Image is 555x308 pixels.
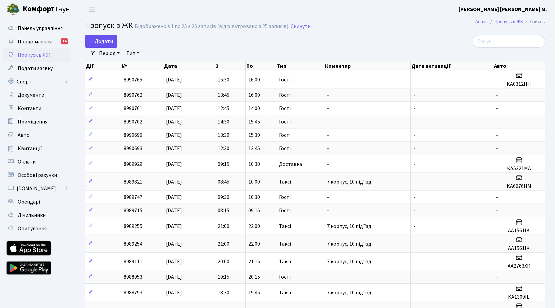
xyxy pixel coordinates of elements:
[248,273,260,281] span: 20:15
[475,18,488,25] a: Admin
[124,91,142,99] span: 8990762
[459,5,547,13] a: [PERSON_NAME] [PERSON_NAME] М.
[85,20,133,31] span: Пропуск в ЖК
[413,118,415,125] span: -
[279,224,291,229] span: Таксі
[124,161,142,168] span: 8989929
[215,61,246,71] th: З
[218,223,229,230] span: 21:00
[3,209,70,222] a: Лічильники
[413,258,415,265] span: -
[496,263,542,269] h5: АА2763ХК
[496,131,498,139] span: -
[3,169,70,182] a: Особові рахунки
[124,48,142,59] a: Тип
[135,23,289,30] div: Відображено з 1 по 25 з 26 записів (відфільтровано з 25 записів).
[7,3,20,16] img: logo.png
[23,4,55,14] b: Комфорт
[3,22,70,35] a: Панель управління
[248,194,260,201] span: 10:30
[279,208,291,213] span: Гості
[3,35,70,48] a: Повідомлення14
[3,88,70,102] a: Документи
[89,38,113,45] span: Додати
[18,118,47,125] span: Приміщення
[496,228,542,234] h5: AA1561IK
[279,132,291,138] span: Гості
[413,194,415,201] span: -
[3,155,70,169] a: Оплати
[218,76,229,83] span: 15:30
[124,273,142,281] span: 8988953
[83,4,100,15] button: Переключити навігацію
[279,241,291,247] span: Таксі
[166,105,182,112] span: [DATE]
[413,223,415,230] span: -
[61,38,68,44] div: 14
[413,289,415,296] span: -
[248,76,260,83] span: 16:00
[166,118,182,125] span: [DATE]
[413,273,415,281] span: -
[124,178,142,186] span: 8989821
[279,274,291,280] span: Гості
[279,92,291,98] span: Гості
[279,119,291,124] span: Гості
[324,61,411,71] th: Коментар
[166,223,182,230] span: [DATE]
[124,223,142,230] span: 8989255
[18,38,52,45] span: Повідомлення
[166,207,182,214] span: [DATE]
[413,178,415,186] span: -
[279,259,291,264] span: Таксі
[124,207,142,214] span: 8989715
[124,118,142,125] span: 8990702
[218,289,229,296] span: 18:30
[327,105,329,112] span: -
[279,179,291,185] span: Таксі
[248,91,260,99] span: 16:00
[248,118,260,125] span: 15:45
[18,25,63,32] span: Панель управління
[327,194,329,201] span: -
[3,128,70,142] a: Авто
[218,178,229,186] span: 08:45
[3,102,70,115] a: Контакти
[327,76,329,83] span: -
[18,105,41,112] span: Контакти
[327,240,371,248] span: 7 корпус, 10 під'їзд
[495,18,523,25] a: Пропуск в ЖК
[327,207,329,214] span: -
[166,273,182,281] span: [DATE]
[124,105,142,112] span: 8990761
[279,146,291,151] span: Гості
[411,61,493,71] th: Дата активації
[3,222,70,235] a: Опитування
[413,91,415,99] span: -
[124,145,142,152] span: 8990693
[413,207,415,214] span: -
[279,162,302,167] span: Доставка
[166,289,182,296] span: [DATE]
[124,258,142,265] span: 8989111
[327,131,329,139] span: -
[496,145,498,152] span: -
[248,289,260,296] span: 19:45
[166,145,182,152] span: [DATE]
[218,207,229,214] span: 08:15
[496,105,498,112] span: -
[218,145,229,152] span: 12:30
[465,15,555,29] nav: breadcrumb
[459,6,547,13] b: [PERSON_NAME] [PERSON_NAME] М.
[18,212,46,219] span: Лічильники
[163,61,215,71] th: Дата
[496,91,498,99] span: -
[218,91,229,99] span: 13:45
[96,48,122,59] a: Період
[166,258,182,265] span: [DATE]
[496,207,498,214] span: -
[496,294,542,300] h5: KA1309IE
[248,131,260,139] span: 15:30
[85,35,117,48] a: Додати
[413,161,415,168] span: -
